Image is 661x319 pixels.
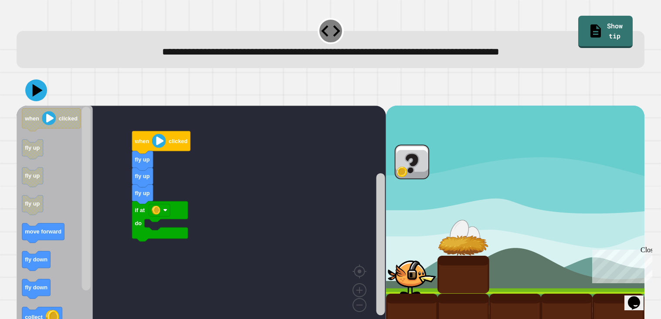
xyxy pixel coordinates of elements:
iframe: chat widget [624,284,652,310]
text: fly up [25,144,40,151]
text: fly up [135,189,149,196]
text: fly down [25,256,47,263]
text: do [135,220,142,226]
text: when [134,137,149,144]
text: fly up [135,156,149,162]
text: fly up [25,200,40,207]
text: fly down [25,284,47,291]
div: Chat with us now!Close [3,3,60,55]
text: fly up [25,172,40,179]
a: Show tip [578,16,633,48]
text: when [24,115,39,121]
text: fly up [135,173,149,179]
iframe: chat widget [589,246,652,283]
text: move forward [25,228,61,235]
text: if at [135,207,145,213]
text: clicked [59,115,78,121]
text: clicked [169,137,187,144]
